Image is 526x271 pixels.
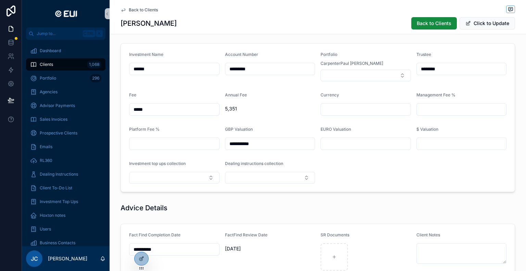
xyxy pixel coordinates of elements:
[225,105,315,112] span: 5,351
[90,74,101,82] div: 296
[129,127,160,132] span: Platform Fee %
[416,127,438,132] span: $ Valuation
[52,8,79,19] img: App logo
[26,154,105,167] a: RL360
[40,158,52,163] span: RL360
[97,31,102,36] span: K
[22,40,110,246] div: scrollable content
[48,255,87,262] p: [PERSON_NAME]
[129,92,136,97] span: Fee
[225,161,283,166] span: Dealing instructions collection
[40,199,78,204] span: Investment Top Ups
[26,182,105,194] a: Client To-Do List
[26,99,105,112] a: Advisor Payments
[40,89,58,95] span: Agencies
[26,113,105,126] a: Sales Invoices
[26,127,105,139] a: Prospective Clients
[26,141,105,153] a: Emails
[26,86,105,98] a: Agencies
[121,7,158,13] a: Back to Clients
[321,127,351,132] span: EURO Valuation
[31,255,38,263] span: JC
[26,58,105,71] a: Clients1,068
[40,48,61,54] span: Dashboard
[416,232,440,237] span: Client Notes
[321,61,383,66] span: CarpenterPaul [PERSON_NAME]
[225,172,315,184] button: Select Button
[40,240,75,246] span: Business Contacts
[321,52,337,57] span: Portfolio
[225,52,258,57] span: Account Number
[26,45,105,57] a: Dashboard
[121,19,177,28] h1: [PERSON_NAME]
[37,31,80,36] span: Jump to...
[26,223,105,235] a: Users
[225,245,315,252] span: [DATE]
[460,17,515,30] button: Click to Update
[40,226,51,232] span: Users
[321,92,339,97] span: Currency
[40,213,65,218] span: Hoxton notes
[129,52,163,57] span: Investment Name
[417,20,451,27] span: Back to Clients
[83,30,95,37] span: Ctrl
[416,92,455,97] span: Management Fee %
[87,60,101,69] div: 1,068
[225,92,247,97] span: Annual Fee
[121,203,167,213] h1: Advice Details
[26,196,105,208] a: Investment Top Ups
[225,232,267,237] span: FactFind Review Date
[321,232,349,237] span: SR Documents
[26,27,105,40] button: Jump to...CtrlK
[129,172,220,184] button: Select Button
[225,127,253,132] span: GBP Valuation
[40,172,78,177] span: Dealing Instructions
[40,75,56,81] span: Portfolio
[321,70,411,81] button: Select Button
[129,7,158,13] span: Back to Clients
[40,185,72,191] span: Client To-Do List
[416,52,431,57] span: Trustee
[129,161,186,166] span: Investment top ups collection
[40,117,67,122] span: Sales Invoices
[26,237,105,249] a: Business Contacts
[40,130,77,136] span: Prospective Clients
[411,17,457,30] button: Back to Clients
[40,144,52,150] span: Emails
[26,209,105,222] a: Hoxton notes
[40,103,75,108] span: Advisor Payments
[26,72,105,84] a: Portfolio296
[26,168,105,180] a: Dealing Instructions
[40,62,53,67] span: Clients
[129,232,180,237] span: Fact Find Completion Date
